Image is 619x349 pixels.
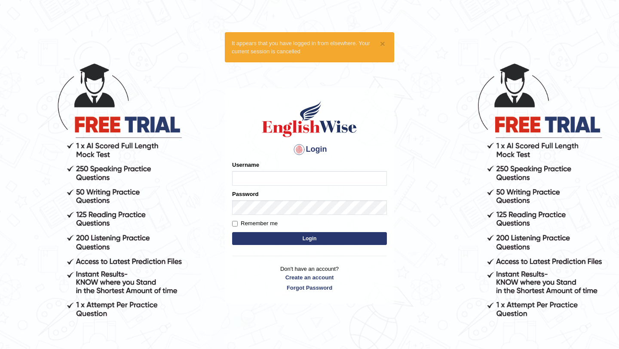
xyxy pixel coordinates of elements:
button: × [380,39,385,48]
input: Remember me [232,221,238,227]
label: Password [232,190,258,198]
label: Remember me [232,219,278,228]
button: Login [232,232,387,245]
a: Create an account [232,273,387,282]
div: It appears that you have logged in from elsewhere. Your current session is cancelled [225,32,394,62]
h4: Login [232,143,387,156]
label: Username [232,161,259,169]
a: Forgot Password [232,284,387,292]
img: Logo of English Wise sign in for intelligent practice with AI [260,100,359,138]
p: Don't have an account? [232,265,387,291]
